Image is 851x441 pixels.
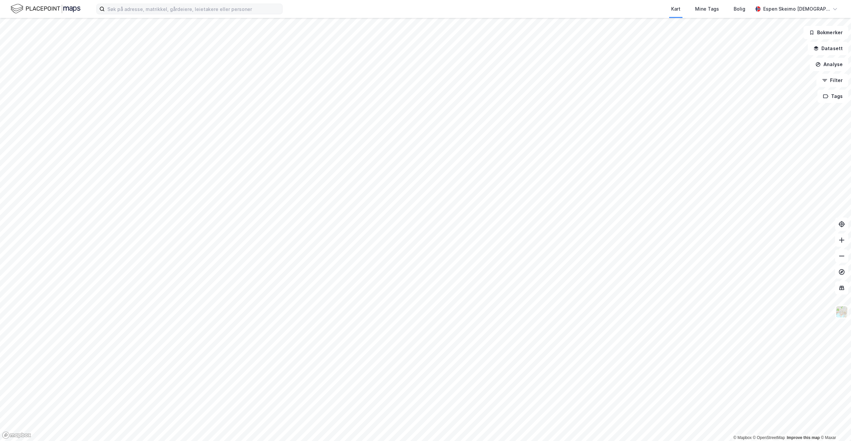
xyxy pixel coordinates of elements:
[105,4,282,14] input: Søk på adresse, matrikkel, gårdeiere, leietakere eller personer
[671,5,680,13] div: Kart
[733,435,752,440] a: Mapbox
[2,431,31,439] a: Mapbox homepage
[11,3,80,15] img: logo.f888ab2527a4732fd821a326f86c7f29.svg
[753,435,785,440] a: OpenStreetMap
[734,5,745,13] div: Bolig
[810,58,848,71] button: Analyse
[808,42,848,55] button: Datasett
[695,5,719,13] div: Mine Tags
[835,306,848,318] img: Z
[817,90,848,103] button: Tags
[787,435,820,440] a: Improve this map
[763,5,830,13] div: Espen Skeimo [DEMOGRAPHIC_DATA]
[803,26,848,39] button: Bokmerker
[821,435,836,440] a: Maxar
[816,74,848,87] button: Filter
